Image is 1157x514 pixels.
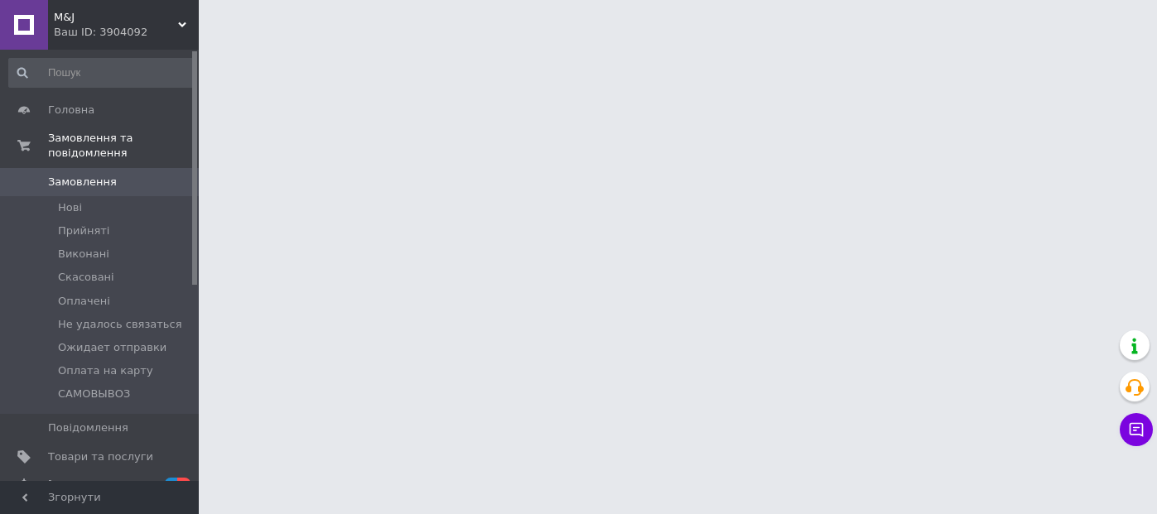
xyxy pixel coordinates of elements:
span: Скасовані [58,270,114,285]
span: Не удалось связаться [58,317,181,332]
span: Оплачені [58,294,110,309]
span: САМОВЫВОЗ [58,387,130,401]
span: Замовлення та повідомлення [48,131,199,161]
span: M&J [54,10,178,25]
input: Пошук [8,58,195,88]
div: Ваш ID: 3904092 [54,25,199,40]
span: Замовлення [48,175,117,190]
span: Товари та послуги [48,449,153,464]
span: Оплата на карту [58,363,153,378]
span: Головна [48,103,94,118]
span: Повідомлення [48,420,128,435]
button: Чат з покупцем [1120,413,1153,446]
span: 1 [177,478,190,492]
span: Виконані [58,247,109,262]
span: Нові [58,200,82,215]
span: Ожидает отправки [58,340,166,355]
span: 2 [165,478,178,492]
span: [DEMOGRAPHIC_DATA] [48,478,171,492]
span: Прийняті [58,223,109,238]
